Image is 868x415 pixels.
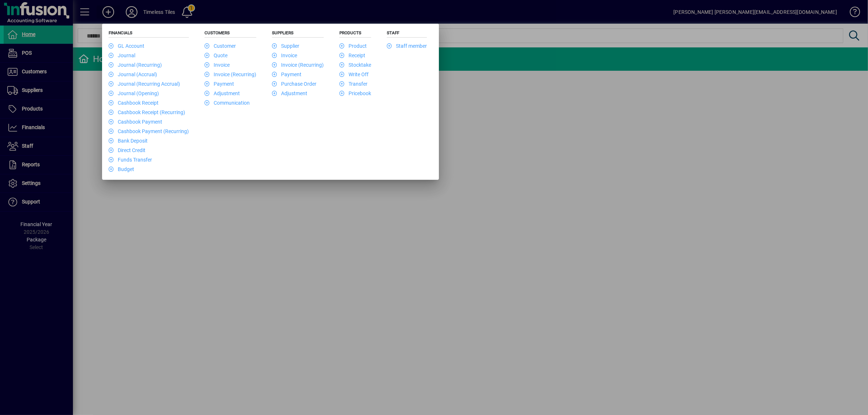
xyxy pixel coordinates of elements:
a: Invoice (Recurring) [272,62,324,68]
a: Invoice [205,62,230,68]
h5: Customers [205,30,256,38]
a: Supplier [272,43,299,49]
a: Journal (Recurring Accrual) [109,81,180,87]
a: Funds Transfer [109,157,152,163]
a: Receipt [339,53,365,58]
a: Journal (Opening) [109,90,159,96]
a: Journal (Accrual) [109,71,157,77]
a: Communication [205,100,250,106]
a: Cashbook Receipt [109,100,159,106]
a: Cashbook Receipt (Recurring) [109,109,185,115]
a: Cashbook Payment [109,119,162,125]
a: Write Off [339,71,369,77]
a: Pricebook [339,90,371,96]
h5: Staff [387,30,427,38]
a: Cashbook Payment (Recurring) [109,128,189,134]
a: Payment [272,71,301,77]
a: Product [339,43,367,49]
a: Journal (Recurring) [109,62,162,68]
a: Payment [205,81,234,87]
a: Adjustment [205,90,240,96]
a: Invoice [272,53,297,58]
a: Adjustment [272,90,307,96]
a: Customer [205,43,236,49]
a: Quote [205,53,227,58]
a: Purchase Order [272,81,316,87]
a: Transfer [339,81,367,87]
h5: Financials [109,30,189,38]
a: Bank Deposit [109,138,148,144]
a: Budget [109,166,134,172]
h5: Products [339,30,371,38]
a: Direct Credit [109,147,145,153]
a: Stocktake [339,62,371,68]
a: GL Account [109,43,144,49]
a: Invoice (Recurring) [205,71,256,77]
h5: Suppliers [272,30,324,38]
a: Journal [109,53,135,58]
a: Staff member [387,43,427,49]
